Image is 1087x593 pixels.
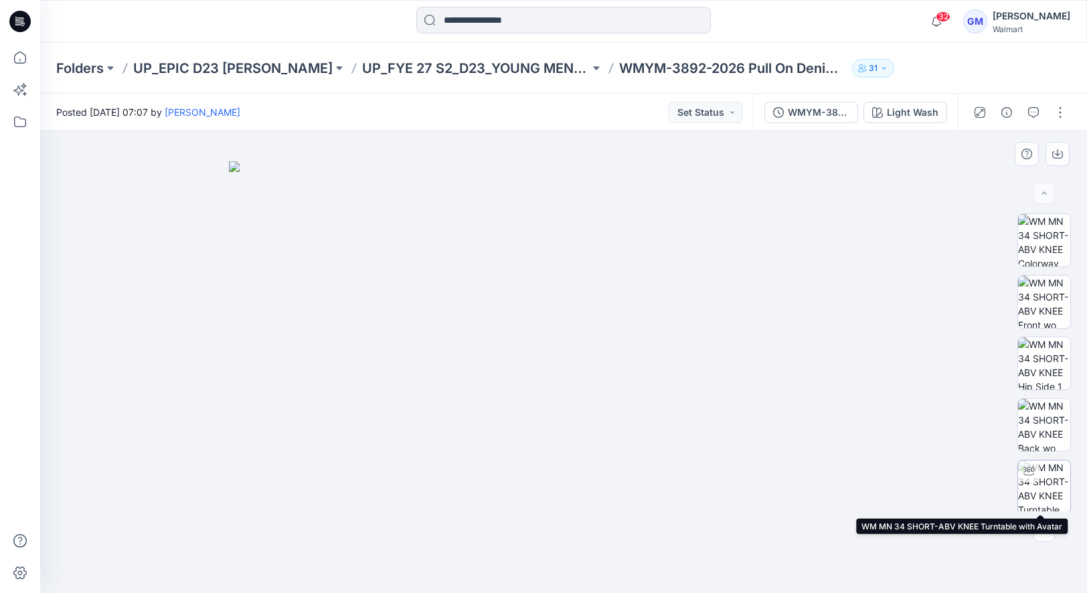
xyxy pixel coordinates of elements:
[165,106,240,118] a: [PERSON_NAME]
[993,24,1070,34] div: Walmart
[993,8,1070,24] div: [PERSON_NAME]
[869,61,877,76] p: 31
[56,105,240,119] span: Posted [DATE] 07:07 by
[1018,214,1070,266] img: WM MN 34 SHORT-ABV KNEE Colorway wo Avatar
[619,59,847,78] p: WMYM-3892-2026 Pull On Denim Shorts Regular
[963,9,987,33] div: GM
[1018,276,1070,328] img: WM MN 34 SHORT-ABV KNEE Front wo Avatar
[936,11,950,22] span: 32
[362,59,590,78] a: UP_FYE 27 S2_D23_YOUNG MENS BOTTOMS EPIC
[133,59,333,78] a: UP_EPIC D23 [PERSON_NAME]
[887,105,938,120] div: Light Wash
[56,59,104,78] a: Folders
[1018,460,1070,513] img: WM MN 34 SHORT-ABV KNEE Turntable with Avatar
[1018,399,1070,451] img: WM MN 34 SHORT-ABV KNEE Back wo Avatar
[863,102,947,123] button: Light Wash
[852,59,894,78] button: 31
[996,102,1017,123] button: Details
[229,161,898,593] img: eyJhbGciOiJIUzI1NiIsImtpZCI6IjAiLCJzbHQiOiJzZXMiLCJ0eXAiOiJKV1QifQ.eyJkYXRhIjp7InR5cGUiOiJzdG9yYW...
[1018,337,1070,390] img: WM MN 34 SHORT-ABV KNEE Hip Side 1 wo Avatar
[788,105,849,120] div: WMYM-3892-2026 Pull On Denim Shorts Regular_Full Colorway
[764,102,858,123] button: WMYM-3892-2026 Pull On Denim Shorts Regular_Full Colorway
